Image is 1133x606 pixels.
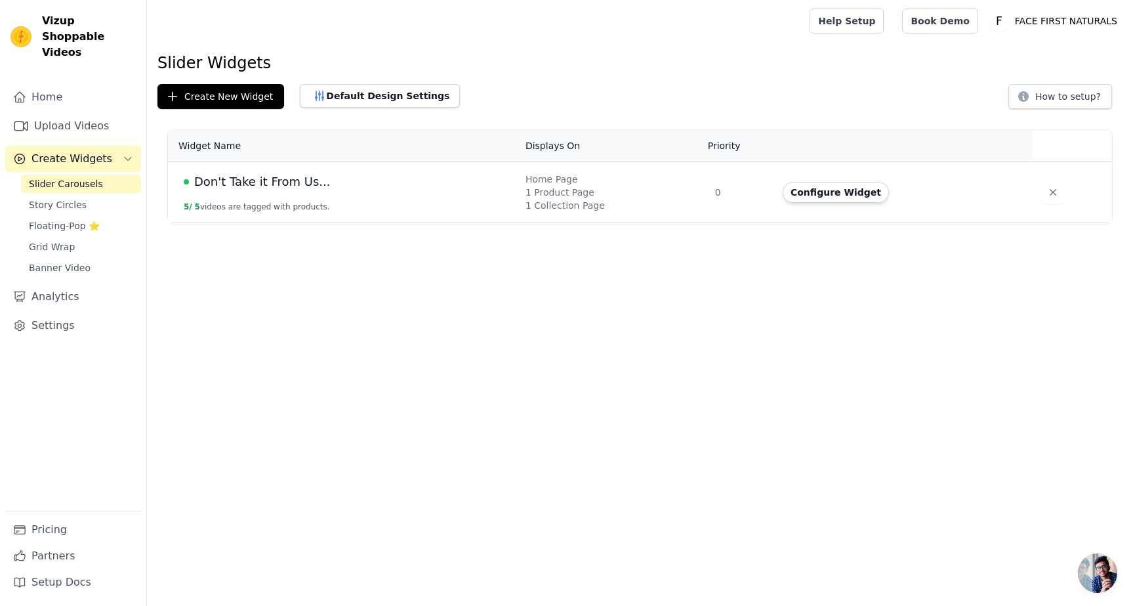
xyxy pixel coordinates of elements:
span: Slider Carousels [29,177,103,190]
a: Analytics [5,284,141,310]
button: Delete widget [1041,181,1065,204]
a: Partners [5,543,141,569]
a: Upload Videos [5,113,141,139]
a: Open chat [1078,553,1117,593]
span: Create Widgets [31,151,112,167]
div: Home Page [525,173,699,186]
span: Don't Take it From Us... [194,173,330,191]
span: Story Circles [29,198,87,211]
span: 5 [195,202,200,211]
a: Pricing [5,517,141,543]
button: How to setup? [1008,84,1112,109]
a: Setup Docs [5,569,141,595]
a: Help Setup [810,9,884,33]
a: Slider Carousels [21,175,141,193]
button: Configure Widget [783,182,889,203]
div: 1 Product Page [525,186,699,199]
a: Grid Wrap [21,238,141,256]
button: Default Design Settings [300,84,460,108]
h1: Slider Widgets [157,53,1123,74]
span: Live Published [184,179,189,184]
td: 0 [707,162,775,223]
th: Priority [707,130,775,162]
button: F FACE FIRST NATURALS [989,9,1123,33]
span: Banner Video [29,261,91,274]
span: Floating-Pop ⭐ [29,219,100,232]
a: Book Demo [902,9,978,33]
span: Grid Wrap [29,240,75,253]
span: 5 / [184,202,192,211]
button: Create Widgets [5,146,141,172]
span: Vizup Shoppable Videos [42,13,136,60]
button: 5/ 5videos are tagged with products. [184,202,330,212]
a: Floating-Pop ⭐ [21,217,141,235]
a: How to setup? [1008,93,1112,106]
a: Banner Video [21,259,141,277]
img: Vizup [10,26,31,47]
th: Displays On [518,130,707,162]
button: Create New Widget [157,84,284,109]
div: 1 Collection Page [525,199,699,212]
th: Widget Name [168,130,518,162]
a: Story Circles [21,196,141,214]
text: F [996,14,1002,28]
a: Settings [5,313,141,339]
a: Home [5,84,141,110]
p: FACE FIRST NATURALS [1010,9,1123,33]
